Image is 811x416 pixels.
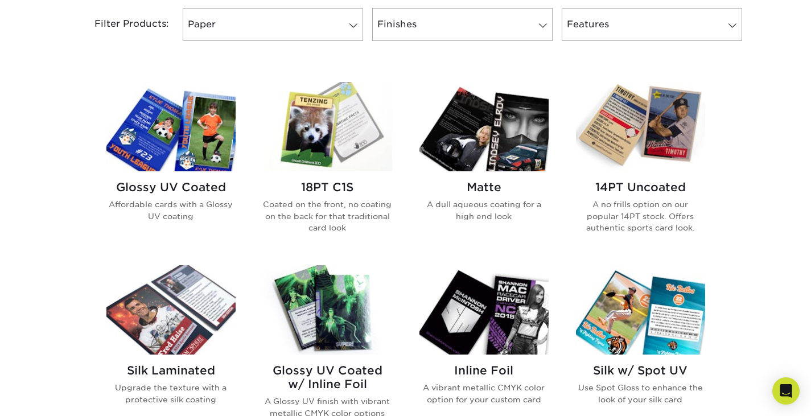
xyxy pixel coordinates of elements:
img: Silk w/ Spot UV Trading Cards [576,265,705,355]
img: 18PT C1S Trading Cards [263,82,392,171]
p: A dull aqueous coating for a high end look [419,199,549,222]
a: 18PT C1S Trading Cards 18PT C1S Coated on the front, no coating on the back for that traditional ... [263,82,392,252]
p: Use Spot Gloss to enhance the look of your silk card [576,382,705,405]
p: Coated on the front, no coating on the back for that traditional card look [263,199,392,233]
p: Affordable cards with a Glossy UV coating [106,199,236,222]
div: Filter Products: [64,8,178,41]
h2: Matte [419,180,549,194]
div: Open Intercom Messenger [772,377,800,405]
h2: Inline Foil [419,364,549,377]
a: Finishes [372,8,553,41]
p: A no frills option on our popular 14PT stock. Offers authentic sports card look. [576,199,705,233]
a: Glossy UV Coated Trading Cards Glossy UV Coated Affordable cards with a Glossy UV coating [106,82,236,252]
p: Upgrade the texture with a protective silk coating [106,382,236,405]
h2: 14PT Uncoated [576,180,705,194]
h2: Glossy UV Coated [106,180,236,194]
h2: Silk w/ Spot UV [576,364,705,377]
p: A vibrant metallic CMYK color option for your custom card [419,382,549,405]
a: Features [562,8,742,41]
h2: Silk Laminated [106,364,236,377]
iframe: Google Customer Reviews [3,381,97,412]
a: Paper [183,8,363,41]
a: Matte Trading Cards Matte A dull aqueous coating for a high end look [419,82,549,252]
a: 14PT Uncoated Trading Cards 14PT Uncoated A no frills option on our popular 14PT stock. Offers au... [576,82,705,252]
img: Glossy UV Coated Trading Cards [106,82,236,171]
img: Silk Laminated Trading Cards [106,265,236,355]
img: Matte Trading Cards [419,82,549,171]
img: Inline Foil Trading Cards [419,265,549,355]
img: Glossy UV Coated w/ Inline Foil Trading Cards [263,265,392,355]
h2: Glossy UV Coated w/ Inline Foil [263,364,392,391]
img: 14PT Uncoated Trading Cards [576,82,705,171]
h2: 18PT C1S [263,180,392,194]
